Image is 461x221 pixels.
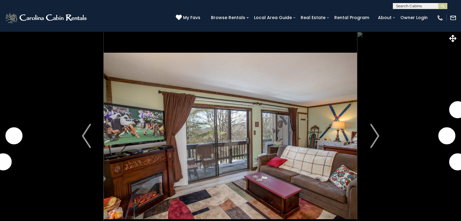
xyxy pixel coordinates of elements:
[370,124,379,148] img: arrow
[437,15,443,21] img: phone-regular-white.png
[251,13,295,22] a: Local Area Guide
[375,13,395,22] a: About
[397,13,431,22] a: Owner Login
[5,12,89,24] img: White-1-2.png
[450,15,456,21] img: mail-regular-white.png
[82,124,91,148] img: arrow
[176,15,202,21] a: My Favs
[298,13,329,22] a: Real Estate
[208,13,248,22] a: Browse Rentals
[331,13,372,22] a: Rental Program
[183,15,200,21] span: My Favs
